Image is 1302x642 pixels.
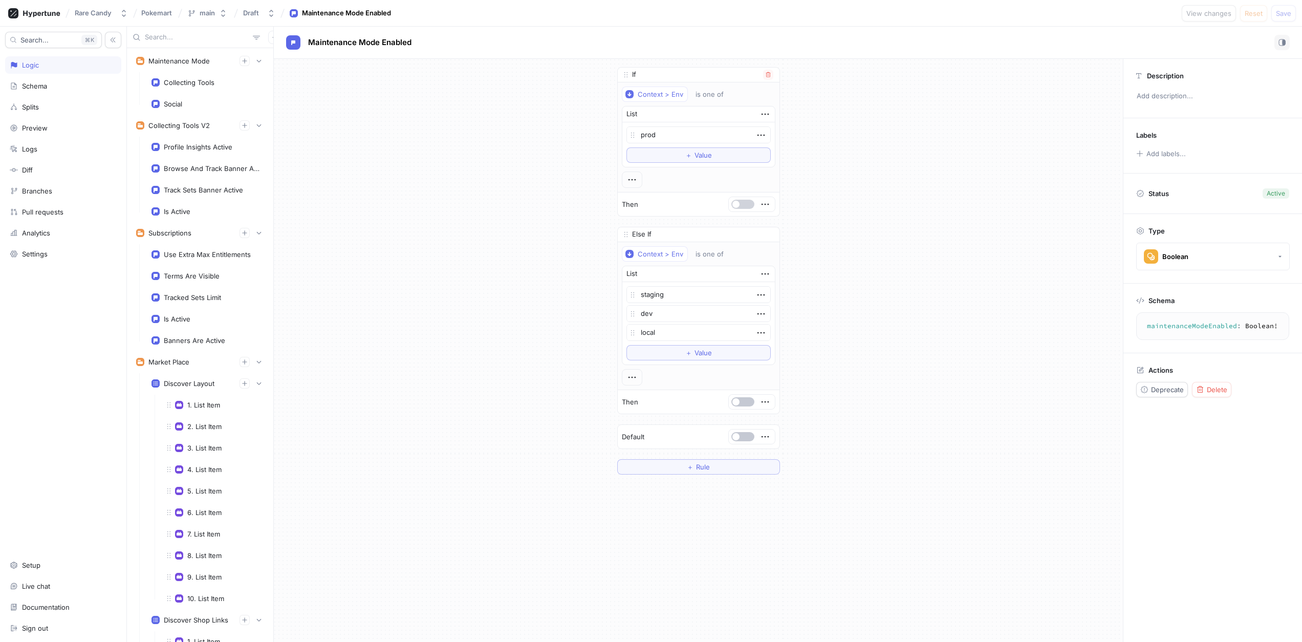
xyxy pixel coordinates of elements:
a: Documentation [5,598,121,616]
div: 2. List Item [187,422,222,431]
p: Else If [632,229,652,240]
span: Deprecate [1151,387,1184,393]
div: Context > Env [638,250,683,259]
span: Delete [1207,387,1227,393]
button: Search...K [5,32,102,48]
div: Logic [22,61,39,69]
span: ＋ [685,350,692,356]
span: Pokemart [141,9,172,16]
div: 6. List Item [187,508,222,517]
div: 7. List Item [187,530,220,538]
div: List [626,109,637,119]
div: Live chat [22,582,50,590]
div: Market Place [148,358,189,366]
span: Value [695,152,712,158]
button: Context > Env [622,87,688,102]
button: Save [1271,5,1296,22]
span: View changes [1186,10,1231,16]
div: Logs [22,145,37,153]
div: main [200,9,215,17]
div: Tracked Sets Limit [164,293,221,302]
button: View changes [1182,5,1236,22]
p: Labels [1136,131,1157,139]
span: ＋ [687,464,693,470]
button: ＋Value [626,345,771,360]
div: Browse And Track Banner Active [164,164,260,173]
button: Context > Env [622,246,688,262]
p: Default [622,432,644,442]
span: Search... [20,37,49,43]
div: Preview [22,124,48,132]
div: Track Sets Banner Active [164,186,243,194]
p: Status [1148,186,1169,201]
span: Save [1276,10,1291,16]
div: Discover Layout [164,379,214,388]
div: Social [164,100,182,108]
div: Documentation [22,603,70,611]
div: 3. List Item [187,444,222,452]
button: is one of [691,246,739,262]
div: Settings [22,250,48,258]
div: List [626,269,637,279]
textarea: staging [626,286,771,303]
textarea: prod [626,126,771,143]
p: Type [1148,227,1165,235]
textarea: local [626,324,771,341]
button: Add labels... [1133,147,1189,160]
p: Then [622,200,638,210]
div: Branches [22,187,52,195]
p: Actions [1148,366,1173,374]
div: Collecting Tools [164,78,214,87]
div: 9. List Item [187,573,222,581]
div: Analytics [22,229,50,237]
p: Then [622,397,638,408]
p: Schema [1148,296,1175,305]
div: Setup [22,561,40,569]
div: Use Extra Max Entitlements [164,250,251,259]
textarea: dev [626,305,771,322]
button: Delete [1192,382,1231,397]
div: Schema [22,82,47,90]
button: ＋Rule [617,459,780,475]
div: 1. List Item [187,401,220,409]
div: Boolean [1162,252,1188,261]
button: main [183,5,231,22]
button: Rare Candy [71,5,132,22]
div: Discover Shop Links [164,616,228,624]
div: Collecting Tools V2 [148,121,210,130]
div: 4. List Item [187,465,222,474]
div: Sign out [22,624,48,632]
span: ＋ [685,152,692,158]
p: If [632,70,636,80]
div: Subscriptions [148,229,191,237]
div: Rare Candy [75,9,112,17]
button: Reset [1240,5,1267,22]
div: K [81,35,97,45]
div: Active [1267,189,1285,198]
button: ＋Value [626,147,771,163]
div: 10. List Item [187,594,224,603]
button: Deprecate [1136,382,1188,397]
p: Add description... [1132,88,1293,105]
div: Terms Are Visible [164,272,220,280]
div: Is Active [164,207,190,216]
button: Boolean [1136,243,1290,270]
div: 5. List Item [187,487,222,495]
span: Maintenance Mode Enabled [308,38,411,47]
button: is one of [691,87,739,102]
div: Context > Env [638,90,683,99]
div: Profile Insights Active [164,143,232,151]
span: Rule [696,464,710,470]
div: Pull requests [22,208,63,216]
div: Splits [22,103,39,111]
span: Reset [1245,10,1263,16]
input: Search... [145,32,249,42]
div: is one of [696,250,724,259]
div: Maintenance Mode Enabled [302,8,391,18]
button: Draft [239,5,279,22]
div: Maintenance Mode [148,57,210,65]
p: Description [1147,72,1184,80]
div: is one of [696,90,724,99]
div: Is Active [164,315,190,323]
span: Value [695,350,712,356]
